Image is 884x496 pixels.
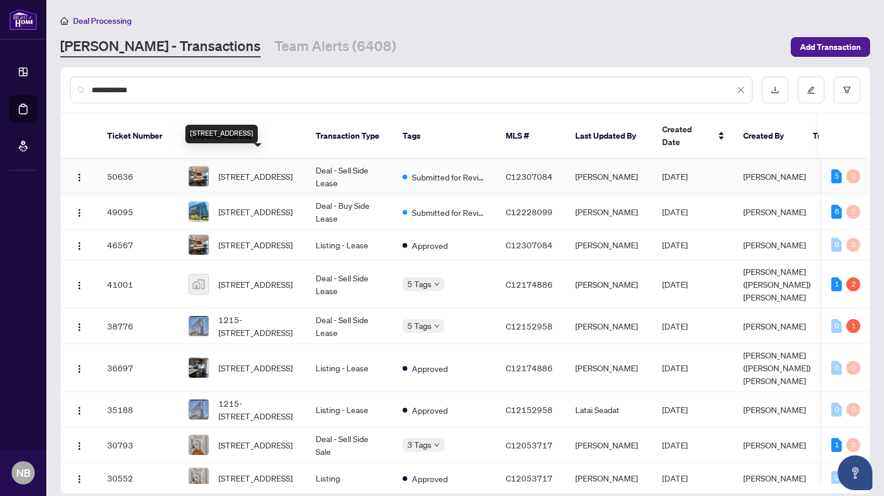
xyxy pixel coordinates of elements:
[98,309,179,344] td: 38776
[412,206,487,219] span: Submitted for Review
[846,169,860,183] div: 0
[743,321,806,331] span: [PERSON_NAME]
[834,77,860,103] button: filter
[189,235,209,255] img: thumbnail-img
[412,362,448,375] span: Approved
[743,404,806,415] span: [PERSON_NAME]
[218,170,293,183] span: [STREET_ADDRESS]
[566,230,653,260] td: [PERSON_NAME]
[407,277,432,291] span: 5 Tags
[73,16,131,26] span: Deal Processing
[831,169,842,183] div: 5
[662,123,711,149] span: Created Date
[70,400,89,419] button: Logo
[98,159,179,194] td: 50636
[75,364,84,374] img: Logo
[70,359,89,377] button: Logo
[412,472,448,485] span: Approved
[218,397,297,422] span: 1215-[STREET_ADDRESS]
[275,37,396,57] a: Team Alerts (6408)
[506,473,553,483] span: C12053717
[306,230,393,260] td: Listing - Lease
[98,392,179,428] td: 35188
[218,439,293,451] span: [STREET_ADDRESS]
[189,435,209,455] img: thumbnail-img
[506,207,553,217] span: C12228099
[75,441,84,451] img: Logo
[16,465,31,481] span: NB
[218,361,293,374] span: [STREET_ADDRESS]
[831,238,842,252] div: 0
[189,202,209,222] img: thumbnail-img
[771,86,779,94] span: download
[506,440,553,450] span: C12053717
[506,321,553,331] span: C12152958
[306,463,393,494] td: Listing
[737,86,745,94] span: close
[831,277,842,291] div: 1
[831,205,842,219] div: 6
[306,260,393,309] td: Deal - Sell Side Lease
[306,159,393,194] td: Deal - Sell Side Lease
[506,279,553,289] span: C12174886
[743,171,806,182] span: [PERSON_NAME]
[434,281,440,287] span: down
[662,240,688,250] span: [DATE]
[98,344,179,392] td: 36697
[838,455,872,490] button: Open asap
[306,428,393,463] td: Deal - Sell Side Sale
[393,114,496,159] th: Tags
[846,205,860,219] div: 0
[306,194,393,230] td: Deal - Buy Side Lease
[70,167,89,186] button: Logo
[75,241,84,251] img: Logo
[506,240,553,250] span: C12307084
[566,114,653,159] th: Last Updated By
[846,361,860,375] div: 0
[407,319,432,332] span: 5 Tags
[412,404,448,417] span: Approved
[98,428,179,463] td: 30793
[791,37,870,57] button: Add Transaction
[60,17,68,25] span: home
[762,77,788,103] button: download
[566,392,653,428] td: Latai Seadat
[218,278,293,291] span: [STREET_ADDRESS]
[98,463,179,494] td: 30552
[743,240,806,250] span: [PERSON_NAME]
[743,350,810,386] span: [PERSON_NAME] ([PERSON_NAME]) [PERSON_NAME]
[407,438,432,451] span: 3 Tags
[189,316,209,336] img: thumbnail-img
[70,236,89,254] button: Logo
[566,194,653,230] td: [PERSON_NAME]
[189,468,209,488] img: thumbnail-img
[98,114,179,159] th: Ticket Number
[306,114,393,159] th: Transaction Type
[798,77,824,103] button: edit
[662,363,688,373] span: [DATE]
[75,208,84,218] img: Logo
[189,166,209,186] img: thumbnail-img
[306,392,393,428] td: Listing - Lease
[743,207,806,217] span: [PERSON_NAME]
[75,475,84,484] img: Logo
[218,205,293,218] span: [STREET_ADDRESS]
[566,344,653,392] td: [PERSON_NAME]
[98,194,179,230] td: 49095
[734,114,803,159] th: Created By
[662,171,688,182] span: [DATE]
[662,440,688,450] span: [DATE]
[189,274,209,294] img: thumbnail-img
[98,260,179,309] td: 41001
[506,404,553,415] span: C12152958
[496,114,566,159] th: MLS #
[846,319,860,333] div: 1
[75,406,84,415] img: Logo
[179,114,306,159] th: Property Address
[566,463,653,494] td: [PERSON_NAME]
[743,473,806,483] span: [PERSON_NAME]
[800,38,861,56] span: Add Transaction
[75,281,84,290] img: Logo
[189,400,209,419] img: thumbnail-img
[662,279,688,289] span: [DATE]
